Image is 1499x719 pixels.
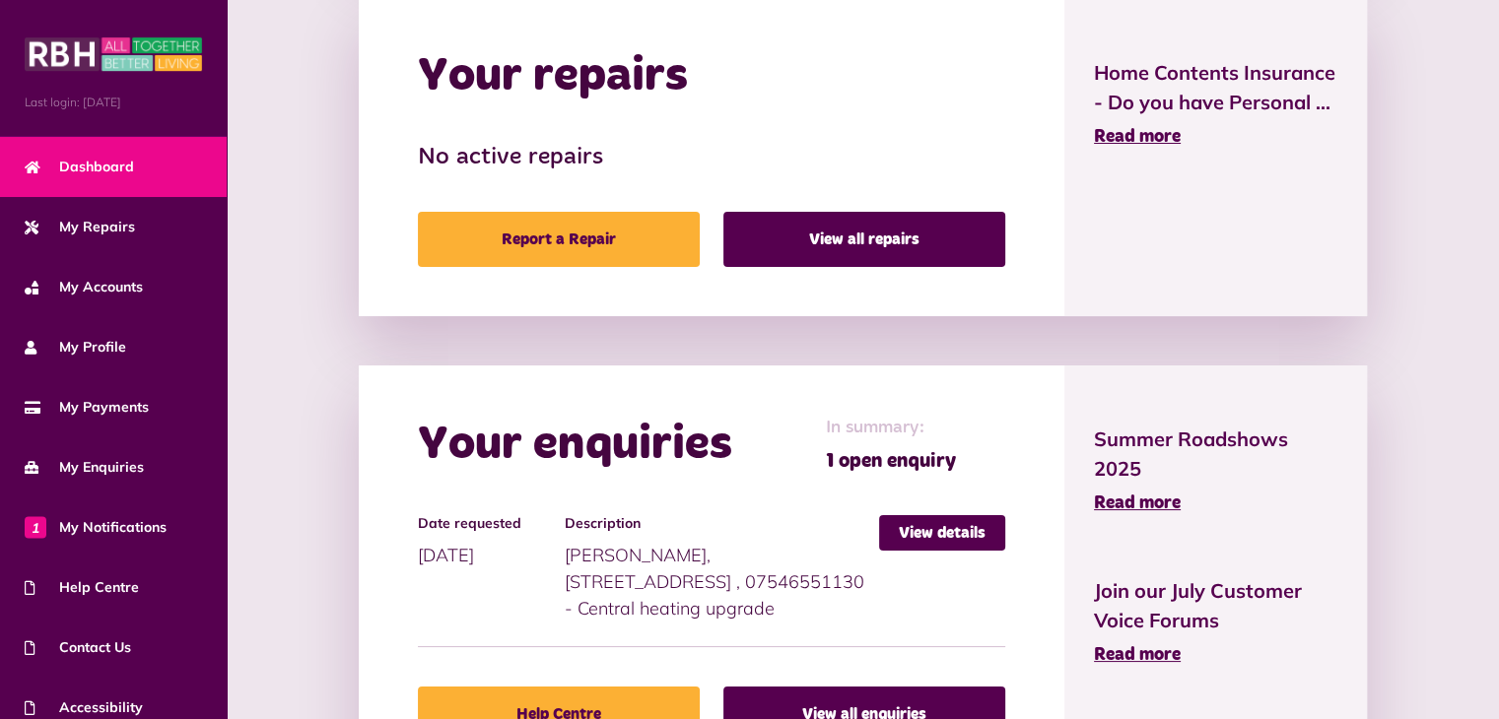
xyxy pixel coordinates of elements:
[879,515,1005,551] a: View details
[723,212,1005,267] a: View all repairs
[25,516,46,538] span: 1
[418,144,1005,172] h3: No active repairs
[1094,58,1337,117] span: Home Contents Insurance - Do you have Personal ...
[418,515,555,532] h4: Date requested
[25,277,143,297] span: My Accounts
[1094,58,1337,151] a: Home Contents Insurance - Do you have Personal ... Read more
[1094,646,1181,664] span: Read more
[1094,128,1181,146] span: Read more
[1094,576,1337,635] span: Join our July Customer Voice Forums
[418,417,732,474] h2: Your enquiries
[25,637,131,658] span: Contact Us
[25,34,202,74] img: MyRBH
[1094,576,1337,669] a: Join our July Customer Voice Forums Read more
[826,415,956,441] span: In summary:
[25,457,144,478] span: My Enquiries
[418,515,565,568] div: [DATE]
[25,397,149,418] span: My Payments
[25,517,167,538] span: My Notifications
[25,577,139,598] span: Help Centre
[25,94,202,111] span: Last login: [DATE]
[25,157,134,177] span: Dashboard
[565,515,869,532] h4: Description
[418,48,688,105] h2: Your repairs
[1094,425,1337,484] span: Summer Roadshows 2025
[25,697,143,718] span: Accessibility
[565,515,879,621] div: [PERSON_NAME], [STREET_ADDRESS] , 07546551130 - Central heating upgrade
[25,337,126,358] span: My Profile
[826,446,956,476] span: 1 open enquiry
[418,212,700,267] a: Report a Repair
[1094,425,1337,517] a: Summer Roadshows 2025 Read more
[1094,494,1181,512] span: Read more
[25,217,135,237] span: My Repairs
